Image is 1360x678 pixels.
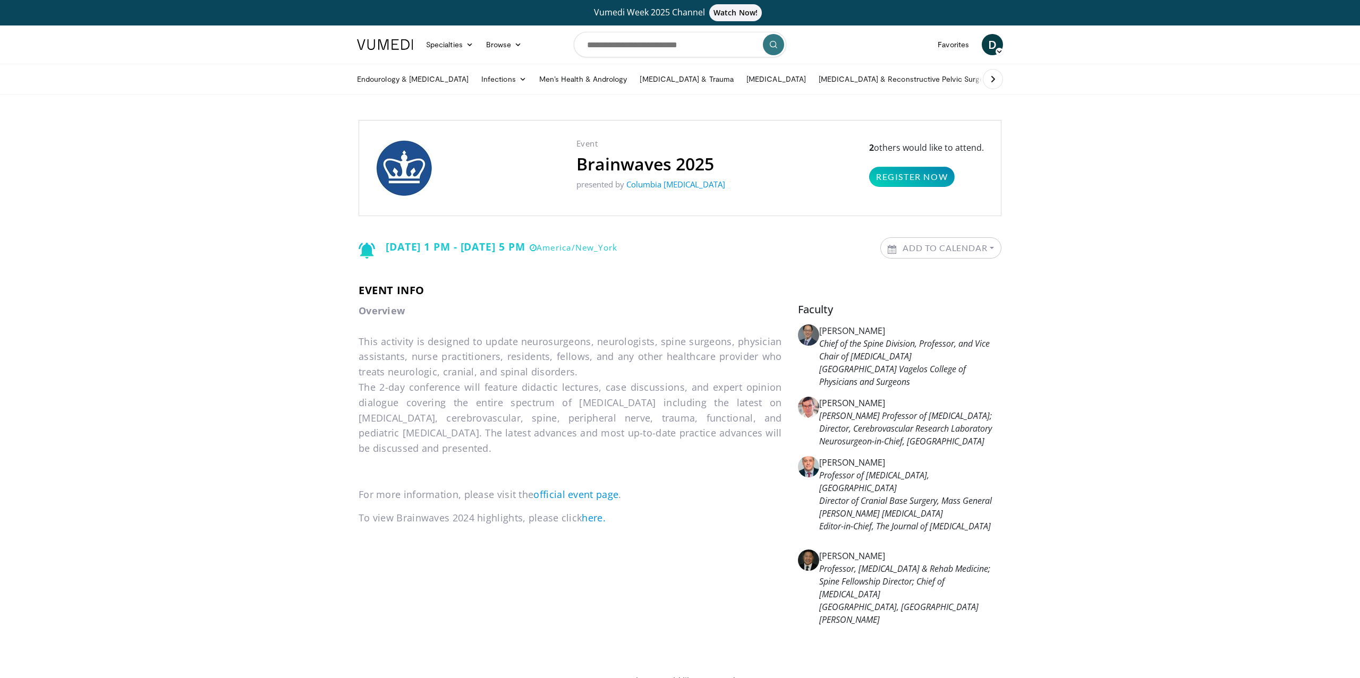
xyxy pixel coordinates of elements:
[819,435,984,447] em: Neurosurgeon-in-Chief, [GEOGRAPHIC_DATA]
[530,242,617,253] small: America/New_York
[869,141,984,187] p: others would like to attend.
[359,4,1001,21] a: Vumedi Week 2025 ChannelWatch Now!
[376,140,432,196] img: object.title
[357,39,413,50] img: VuMedi Logo
[574,32,786,57] input: Search topics, interventions
[582,511,606,524] a: here.
[819,469,929,494] em: Professor of [MEDICAL_DATA], [GEOGRAPHIC_DATA]
[819,397,1001,409] div: [PERSON_NAME]
[359,237,617,259] div: [DATE] 1 PM - [DATE] 5 PM
[359,243,375,259] img: Notification icon
[819,338,990,362] em: Chief of the Spine Division, Professor, and Vice Chair of [MEDICAL_DATA]
[819,495,992,519] em: Director of Cranial Base Surgery, Mass General [PERSON_NAME] [MEDICAL_DATA]
[888,245,896,254] img: Calendar icon
[812,68,997,90] a: [MEDICAL_DATA] & Reconstructive Pelvic Surgery
[420,34,480,55] a: Specialties
[819,324,1001,337] div: [PERSON_NAME]
[351,68,475,90] a: Endourology & [MEDICAL_DATA]
[819,601,979,625] em: [GEOGRAPHIC_DATA], [GEOGRAPHIC_DATA][PERSON_NAME]
[819,576,945,600] em: Spine Fellowship Director; Chief of [MEDICAL_DATA]
[819,410,992,434] em: [PERSON_NAME] Professor of [MEDICAL_DATA]; Director, Cerebrovascular Research Laboratory
[982,34,1003,55] a: D
[533,68,634,90] a: Men’s Health & Andrology
[633,68,740,90] a: [MEDICAL_DATA] & Trauma
[869,167,955,187] a: Register Now
[480,34,529,55] a: Browse
[475,68,533,90] a: Infections
[819,563,990,574] em: Professor, [MEDICAL_DATA] & Rehab Medicine;
[576,154,725,174] h2: Brainwaves 2025
[798,324,819,346] img: Avatar
[819,550,1001,562] div: [PERSON_NAME]
[576,178,725,191] p: presented by
[798,303,1001,316] h5: Faculty
[359,510,782,526] p: To view Brainwaves 2024 highlights, please click
[709,4,762,21] span: Watch Now!
[819,456,1001,469] div: [PERSON_NAME]
[819,520,991,532] em: Editor-in-Chief, The Journal of [MEDICAL_DATA]
[798,397,819,418] img: Avatar
[533,488,618,501] a: official event page
[576,138,725,150] p: Event
[740,68,812,90] a: [MEDICAL_DATA]
[798,456,819,477] img: Avatar
[359,303,782,502] p: This activity is designed to update neurosurgeons, neurologists, spine surgeons, physician assist...
[931,34,975,55] a: Favorites
[359,284,1001,297] h3: Event info
[359,304,405,317] strong: Overview
[819,363,966,388] em: [GEOGRAPHIC_DATA] Vagelos College of Physicians and Surgeons
[626,179,725,190] a: Columbia [MEDICAL_DATA]
[869,142,874,153] strong: 2
[798,550,819,571] img: Avatar
[881,238,1001,258] a: Add to Calendar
